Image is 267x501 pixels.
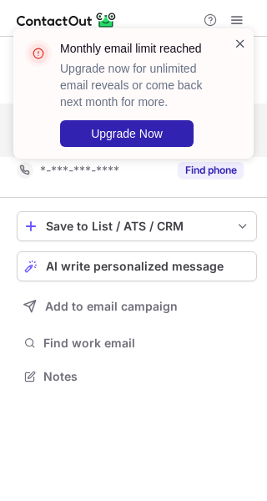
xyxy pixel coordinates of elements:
[60,40,214,57] header: Monthly email limit reached
[46,220,228,233] div: Save to List / ATS / CRM
[46,260,224,273] span: AI write personalized message
[17,251,257,281] button: AI write personalized message
[17,211,257,241] button: save-profile-one-click
[43,336,250,351] span: Find work email
[17,365,257,388] button: Notes
[60,120,194,147] button: Upgrade Now
[91,127,163,140] span: Upgrade Now
[45,300,178,313] span: Add to email campaign
[43,369,250,384] span: Notes
[17,291,257,321] button: Add to email campaign
[17,10,117,30] img: ContactOut v5.3.10
[17,331,257,355] button: Find work email
[60,60,214,110] p: Upgrade now for unlimited email reveals or come back next month for more.
[25,40,52,67] img: error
